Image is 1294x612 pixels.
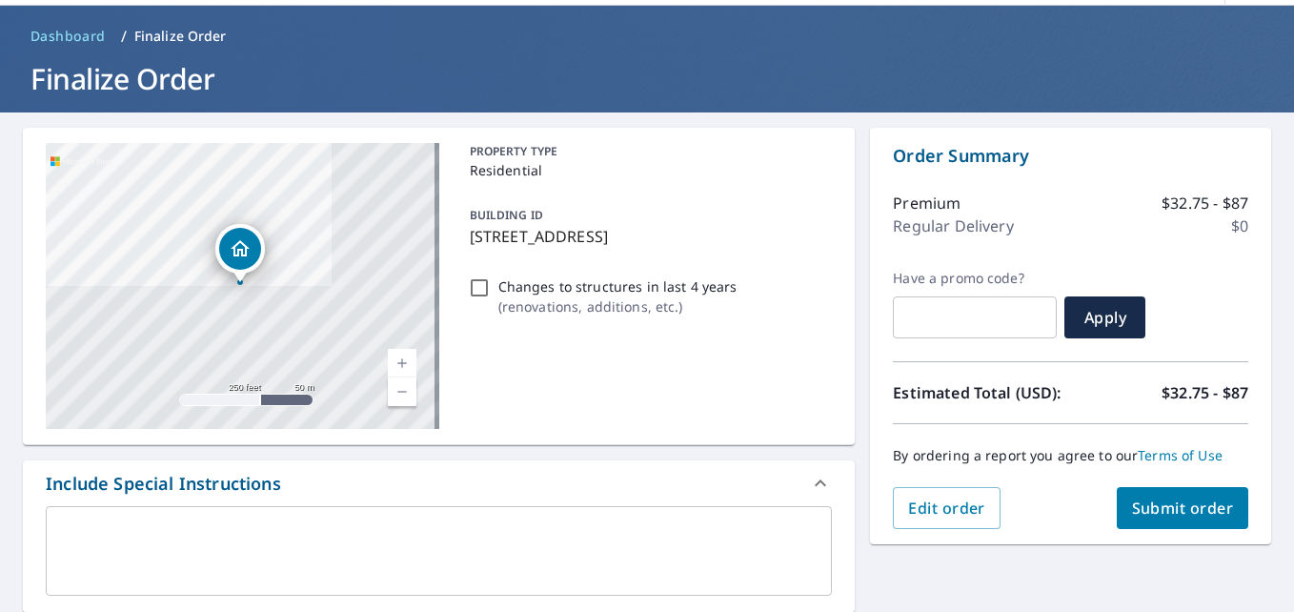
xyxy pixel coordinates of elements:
[23,21,113,51] a: Dashboard
[470,143,825,160] p: PROPERTY TYPE
[470,225,825,248] p: [STREET_ADDRESS]
[121,25,127,48] li: /
[388,377,416,406] a: Current Level 17, Zoom Out
[23,21,1271,51] nav: breadcrumb
[23,460,855,506] div: Include Special Instructions
[1132,498,1234,519] span: Submit order
[470,160,825,180] p: Residential
[23,59,1271,98] h1: Finalize Order
[908,498,985,519] span: Edit order
[1064,296,1145,338] button: Apply
[893,381,1070,404] p: Estimated Total (USD):
[30,27,106,46] span: Dashboard
[893,447,1248,464] p: By ordering a report you agree to our
[893,214,1013,237] p: Regular Delivery
[498,296,738,316] p: ( renovations, additions, etc. )
[1162,192,1248,214] p: $32.75 - $87
[893,143,1248,169] p: Order Summary
[893,192,960,214] p: Premium
[134,27,227,46] p: Finalize Order
[215,224,265,283] div: Dropped pin, building 1, Residential property, 3408 N State Road 19 Sharpsville, IN 46068
[498,276,738,296] p: Changes to structures in last 4 years
[1117,487,1249,529] button: Submit order
[893,487,1001,529] button: Edit order
[1080,307,1130,328] span: Apply
[470,207,543,223] p: BUILDING ID
[1138,446,1223,464] a: Terms of Use
[1162,381,1248,404] p: $32.75 - $87
[1231,214,1248,237] p: $0
[46,471,281,497] div: Include Special Instructions
[893,270,1057,287] label: Have a promo code?
[388,349,416,377] a: Current Level 17, Zoom In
